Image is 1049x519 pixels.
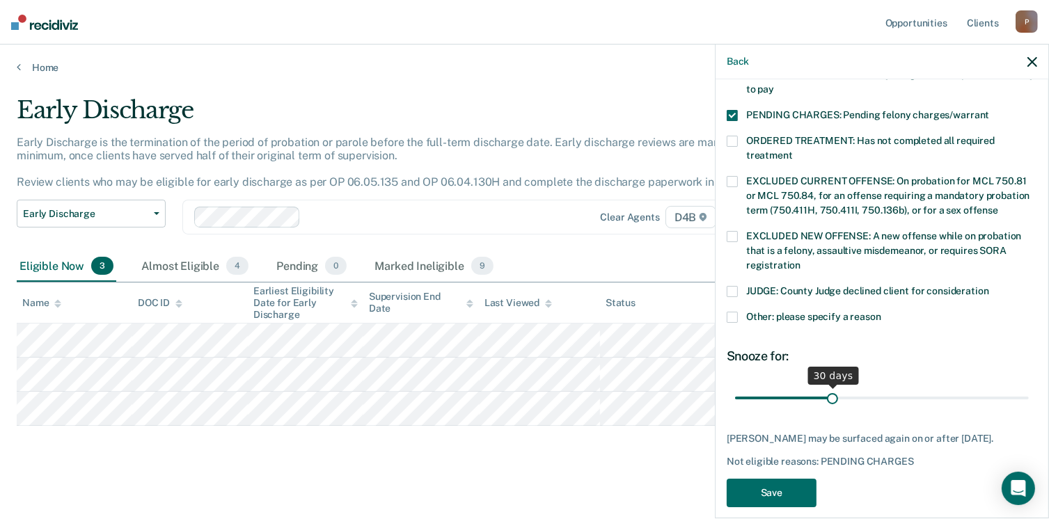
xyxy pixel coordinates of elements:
[727,349,1037,364] div: Snooze for:
[606,297,636,309] div: Status
[727,456,1037,468] div: Not eligible reasons: PENDING CHARGES
[746,230,1021,271] span: EXCLUDED NEW OFFENSE: A new offense while on probation that is a felony, assaultive misdemeanor, ...
[727,479,817,507] button: Save
[138,297,182,309] div: DOC ID
[746,109,989,120] span: PENDING CHARGES: Pending felony charges/warrant
[17,136,765,189] p: Early Discharge is the termination of the period of probation or parole before the full-term disc...
[746,285,989,296] span: JUDGE: County Judge declined client for consideration
[727,56,749,67] button: Back
[471,257,494,275] span: 9
[91,257,113,275] span: 3
[325,257,347,275] span: 0
[665,206,716,228] span: D4B
[22,297,61,309] div: Name
[746,311,881,322] span: Other: please specify a reason
[484,297,552,309] div: Last Viewed
[274,251,349,282] div: Pending
[372,251,496,282] div: Marked Ineligible
[226,257,249,275] span: 4
[1002,472,1035,505] div: Open Intercom Messenger
[23,208,148,220] span: Early Discharge
[808,367,859,385] div: 30 days
[369,291,473,314] div: Supervision End Date
[17,251,116,282] div: Eligible Now
[17,96,803,136] div: Early Discharge
[253,285,358,320] div: Earliest Eligibility Date for Early Discharge
[17,61,1032,74] a: Home
[746,135,995,161] span: ORDERED TREATMENT: Has not completed all required treatment
[601,211,660,223] div: Clear agents
[1016,10,1038,33] div: P
[11,15,78,30] img: Recidiviz
[139,251,251,282] div: Almost Eligible
[746,175,1030,216] span: EXCLUDED CURRENT OFFENSE: On probation for MCL 750.81 or MCL 750.84, for an offense requiring a m...
[727,433,1037,445] div: [PERSON_NAME] may be surfaced again on or after [DATE].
